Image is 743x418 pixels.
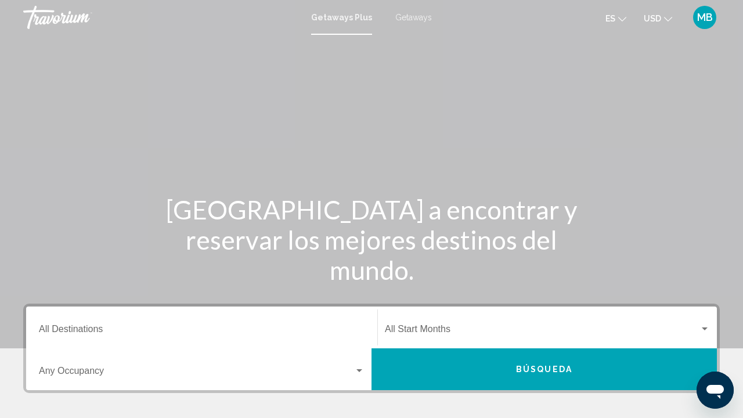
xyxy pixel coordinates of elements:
button: User Menu [690,5,720,30]
iframe: Botón para iniciar la ventana de mensajería [697,372,734,409]
a: Getaways [395,13,432,22]
span: Búsqueda [516,365,572,374]
h1: [GEOGRAPHIC_DATA] a encontrar y reservar los mejores destinos del mundo. [154,194,589,285]
span: USD [644,14,661,23]
button: Change currency [644,10,672,27]
span: MB [697,12,713,23]
button: Change language [605,10,626,27]
a: Getaways Plus [311,13,372,22]
div: Search widget [26,307,717,390]
span: es [605,14,615,23]
button: Búsqueda [371,348,717,390]
a: Travorium [23,6,300,29]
